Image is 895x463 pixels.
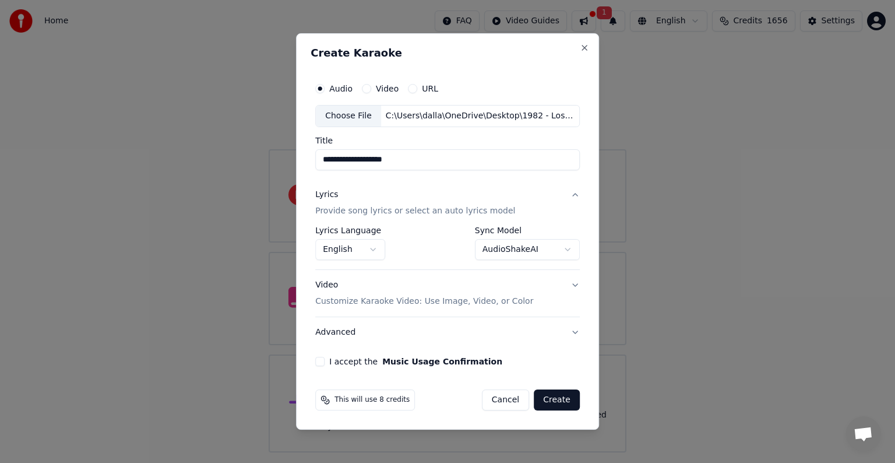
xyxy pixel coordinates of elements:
[315,226,580,269] div: LyricsProvide song lyrics or select an auto lyrics model
[315,189,338,201] div: Lyrics
[315,317,580,348] button: Advanced
[381,110,579,122] div: C:\Users\dalla\OneDrive\Desktop\1982 - Los Diablos Con quien sea\07 Quien.mp3
[329,357,502,366] label: I accept the
[315,205,515,217] p: Provide song lyrics or select an auto lyrics model
[376,85,399,93] label: Video
[315,136,580,145] label: Title
[382,357,502,366] button: I accept the
[315,279,533,307] div: Video
[315,296,533,307] p: Customize Karaoke Video: Use Image, Video, or Color
[334,395,410,405] span: This will use 8 credits
[422,85,438,93] label: URL
[315,180,580,226] button: LyricsProvide song lyrics or select an auto lyrics model
[316,106,381,127] div: Choose File
[329,85,353,93] label: Audio
[482,390,529,411] button: Cancel
[311,48,584,58] h2: Create Karaoke
[534,390,580,411] button: Create
[315,270,580,317] button: VideoCustomize Karaoke Video: Use Image, Video, or Color
[475,226,580,234] label: Sync Model
[315,226,385,234] label: Lyrics Language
